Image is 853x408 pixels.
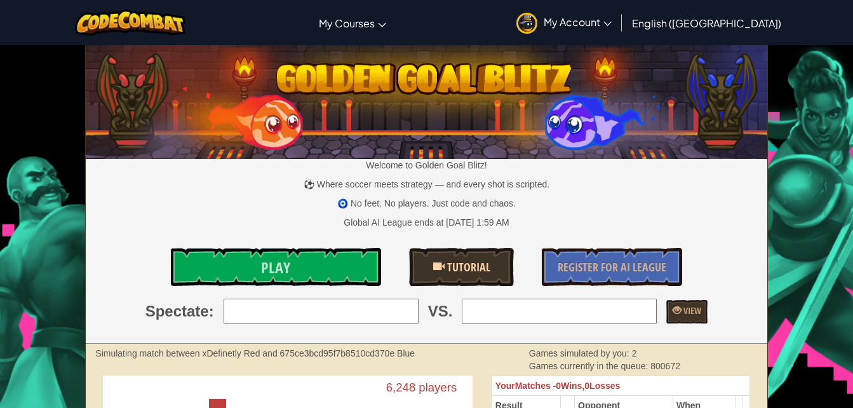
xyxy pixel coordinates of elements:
[632,17,781,30] span: English ([GEOGRAPHIC_DATA])
[209,301,214,322] span: :
[312,6,393,40] a: My Courses
[86,159,767,172] p: Welcome to Golden Goal Blitz!
[492,376,749,396] th: 0 0
[409,248,514,286] a: Tutorial
[95,348,415,358] strong: Simulating match between xDefinetly Red and 675ce3bcd95f7b8510cd370e Blue
[544,15,612,29] span: My Account
[516,13,537,34] img: avatar
[386,381,457,394] text: 6,248 players
[86,178,767,191] p: ⚽ Where soccer meets strategy — and every shot is scripted.
[515,381,556,391] span: Matches -
[529,361,650,371] span: Games currently in the queue:
[589,381,620,391] span: Losses
[261,257,290,278] span: Play
[428,301,453,322] span: VS.
[86,40,767,159] img: Golden Goal
[529,348,632,358] span: Games simulated by you:
[510,3,618,43] a: My Account
[542,248,682,286] a: Register for AI League
[319,17,375,30] span: My Courses
[75,10,186,36] img: CodeCombat logo
[682,304,701,316] span: View
[558,259,666,275] span: Register for AI League
[561,381,584,391] span: Wins,
[626,6,788,40] a: English ([GEOGRAPHIC_DATA])
[145,301,209,322] span: Spectate
[344,216,509,229] div: Global AI League ends at [DATE] 1:59 AM
[445,259,490,275] span: Tutorial
[650,361,680,371] span: 800672
[495,381,515,391] span: Your
[632,348,637,358] span: 2
[86,197,767,210] p: 🧿 No feet. No players. Just code and chaos.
